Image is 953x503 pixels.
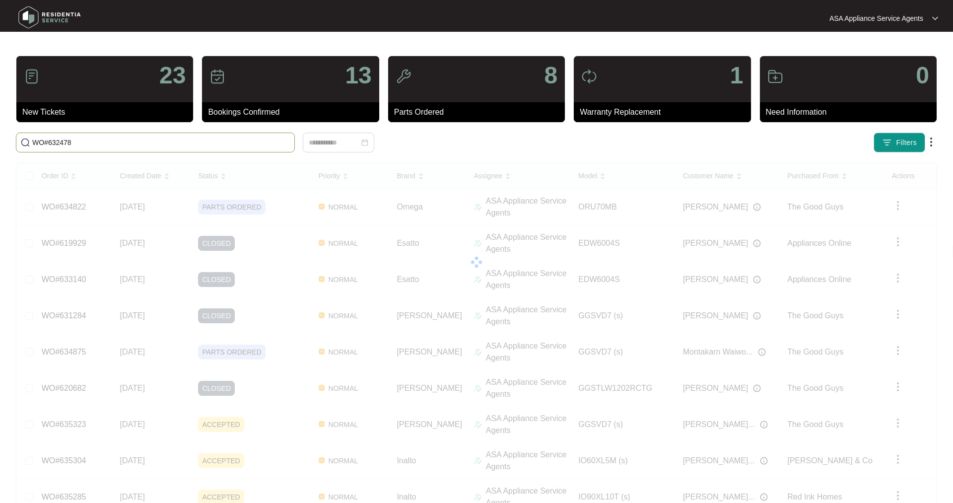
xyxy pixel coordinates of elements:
[544,64,557,87] p: 8
[767,69,783,84] img: icon
[874,133,925,152] button: filter iconFilters
[20,138,30,147] img: search-icon
[916,64,929,87] p: 0
[882,138,892,147] img: filter icon
[580,106,750,118] p: Warranty Replacement
[32,137,290,148] input: Search by Order Id, Assignee Name, Customer Name, Brand and Model
[208,106,379,118] p: Bookings Confirmed
[159,64,186,87] p: 23
[925,136,937,148] img: dropdown arrow
[730,64,744,87] p: 1
[345,64,371,87] p: 13
[396,69,411,84] img: icon
[932,16,938,21] img: dropdown arrow
[15,2,84,32] img: residentia service logo
[24,69,40,84] img: icon
[394,106,565,118] p: Parts Ordered
[896,138,917,148] span: Filters
[581,69,597,84] img: icon
[766,106,937,118] p: Need Information
[209,69,225,84] img: icon
[829,13,923,23] p: ASA Appliance Service Agents
[22,106,193,118] p: New Tickets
